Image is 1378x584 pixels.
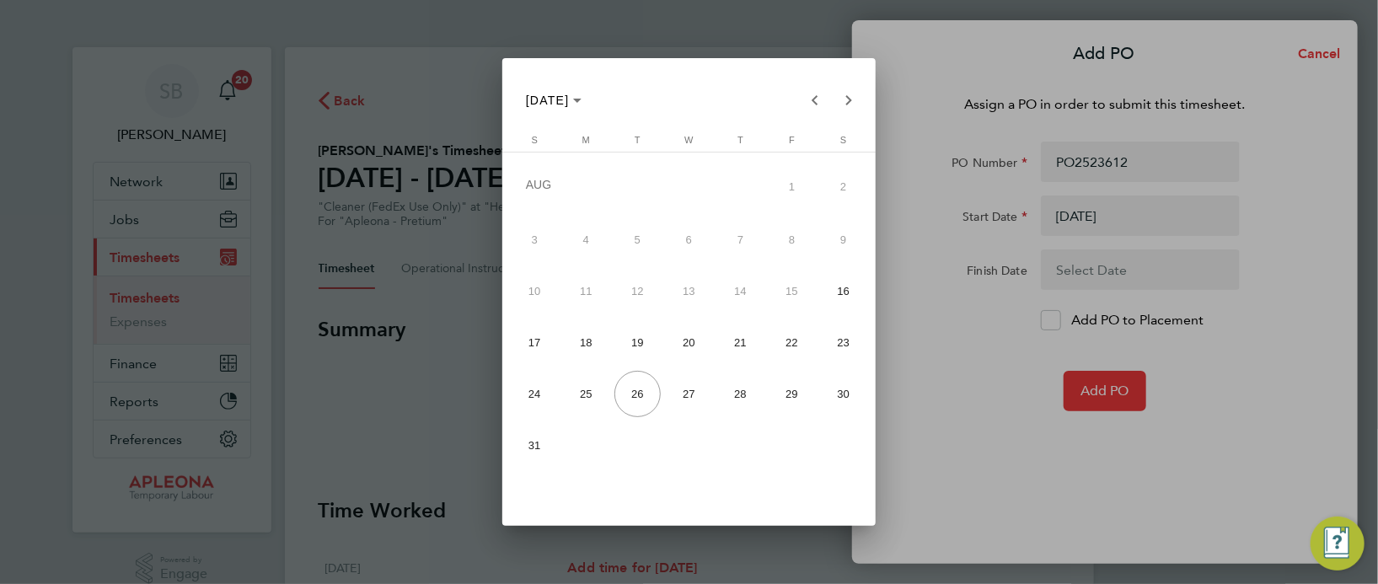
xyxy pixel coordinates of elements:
span: 18 [563,319,609,366]
span: 7 [717,217,764,263]
span: 20 [666,319,712,366]
button: August 10, 2025 [509,265,560,317]
button: August 9, 2025 [818,214,869,265]
button: August 25, 2025 [560,368,612,420]
span: 25 [563,371,609,417]
button: August 3, 2025 [509,214,560,265]
button: August 2, 2025 [818,158,869,214]
span: 24 [512,371,558,417]
span: M [582,135,590,145]
button: August 6, 2025 [663,214,715,265]
button: Previous month [798,83,832,117]
td: AUG [509,158,766,214]
span: 21 [717,319,764,366]
span: 26 [614,371,661,417]
span: 17 [512,319,558,366]
span: 22 [769,319,815,366]
button: August 20, 2025 [663,317,715,368]
button: August 21, 2025 [715,317,766,368]
span: S [840,135,846,145]
span: 3 [512,217,558,263]
button: Engage Resource Center [1311,517,1365,571]
span: 31 [512,422,558,469]
span: 15 [769,268,815,314]
button: Choose month and year [519,85,589,115]
button: August 22, 2025 [766,317,818,368]
span: 1 [769,161,815,211]
button: August 18, 2025 [560,317,612,368]
button: Next month [832,83,866,117]
button: August 7, 2025 [715,214,766,265]
button: August 15, 2025 [766,265,818,317]
span: 14 [717,268,764,314]
button: August 24, 2025 [509,368,560,420]
span: F [789,135,795,145]
button: August 29, 2025 [766,368,818,420]
span: 16 [820,268,866,314]
span: 10 [512,268,558,314]
button: August 14, 2025 [715,265,766,317]
span: T [737,135,743,145]
button: August 19, 2025 [612,317,663,368]
span: 5 [614,217,661,263]
span: 11 [563,268,609,314]
button: August 8, 2025 [766,214,818,265]
button: August 28, 2025 [715,368,766,420]
button: August 30, 2025 [818,368,869,420]
button: August 13, 2025 [663,265,715,317]
button: August 23, 2025 [818,317,869,368]
button: August 4, 2025 [560,214,612,265]
span: S [532,135,538,145]
button: August 31, 2025 [509,420,560,471]
button: August 12, 2025 [612,265,663,317]
span: T [635,135,641,145]
span: 4 [563,217,609,263]
button: August 26, 2025 [612,368,663,420]
span: 29 [769,371,815,417]
span: [DATE] [526,94,570,107]
button: August 16, 2025 [818,265,869,317]
button: August 5, 2025 [612,214,663,265]
span: 23 [820,319,866,366]
span: 19 [614,319,661,366]
span: 9 [820,217,866,263]
span: 6 [666,217,712,263]
span: 28 [717,371,764,417]
span: 2 [820,161,866,211]
button: August 27, 2025 [663,368,715,420]
span: 12 [614,268,661,314]
button: August 17, 2025 [509,317,560,368]
button: August 11, 2025 [560,265,612,317]
span: 30 [820,371,866,417]
span: 8 [769,217,815,263]
span: 27 [666,371,712,417]
span: 13 [666,268,712,314]
button: August 1, 2025 [766,158,818,214]
span: W [684,135,693,145]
